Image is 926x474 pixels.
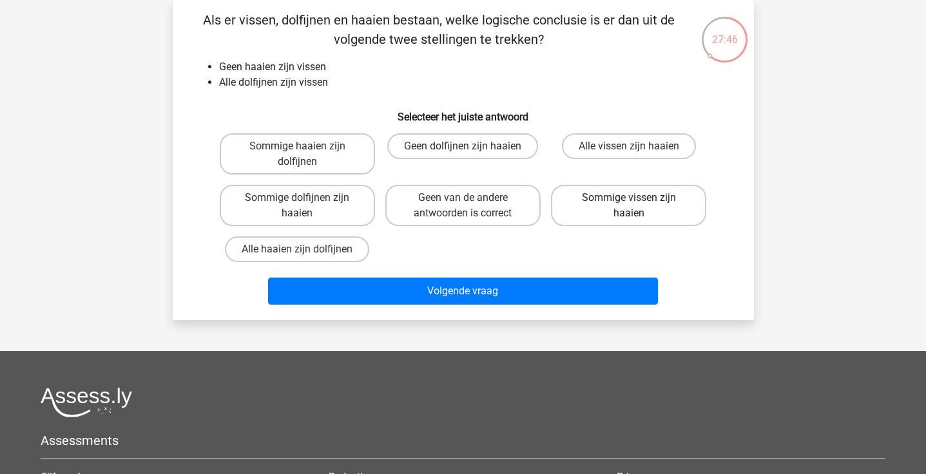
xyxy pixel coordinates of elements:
[562,133,696,159] label: Alle vissen zijn haaien
[700,15,749,48] div: 27:46
[220,133,375,175] label: Sommige haaien zijn dolfijnen
[268,278,658,305] button: Volgende vraag
[225,236,369,262] label: Alle haaien zijn dolfijnen
[41,387,132,417] img: Assessly logo
[219,59,733,75] li: Geen haaien zijn vissen
[551,185,706,226] label: Sommige vissen zijn haaien
[193,100,733,123] h6: Selecteer het juiste antwoord
[219,75,733,90] li: Alle dolfijnen zijn vissen
[193,10,685,49] p: Als er vissen, dolfijnen en haaien bestaan, welke logische conclusie is er dan uit de volgende tw...
[220,185,375,226] label: Sommige dolfijnen zijn haaien
[41,433,885,448] h5: Assessments
[387,133,538,159] label: Geen dolfijnen zijn haaien
[385,185,541,226] label: Geen van de andere antwoorden is correct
